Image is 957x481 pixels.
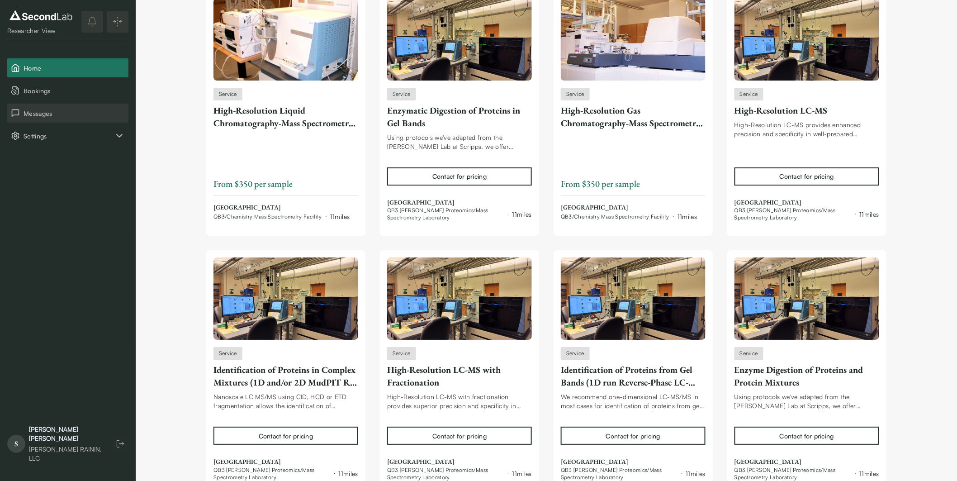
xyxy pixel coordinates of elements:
[734,257,879,481] a: Enzyme Digestion of Proteins and Protein MixturesServiceEnzyme Digestion of Proteins and Protein ...
[213,257,358,340] img: Identification of Proteins in Complex Mixtures (1D and/or 2D MudPIT RP LC-MS/MS)
[740,90,758,98] span: Service
[7,126,128,145] button: Settings
[561,392,706,410] div: We recommend one-dimensional LC-MS/MS in most cases for identification of proteins from gel bands...
[213,104,358,129] div: High-Resolution Liquid Chromatography-Mass Spectrometry (LC-MS)
[387,133,532,151] div: Using protocols we've adapted from the [PERSON_NAME] Lab at Scripps, we offer enzymatic digestion...
[7,104,128,123] button: Messages
[24,109,125,118] span: Messages
[7,126,128,145] div: Settings sub items
[387,198,532,207] span: [GEOGRAPHIC_DATA]
[393,349,411,357] span: Service
[780,431,834,441] div: Contact for pricing
[740,349,758,357] span: Service
[213,467,331,481] span: QB3 [PERSON_NAME] Proteomics/Mass Spectrometry Laboratory
[387,104,532,129] div: Enzymatic Digestion of Proteins in Gel Bands
[561,257,706,340] img: Identification of Proteins from Gel Bands (1D run Reverse-Phase LC-MS/MS)
[734,104,879,117] div: High-Resolution LC-MS
[387,257,532,481] a: High-Resolution LC-MS with FractionationServiceHigh-Resolution LC-MS with FractionationHigh-Resol...
[7,8,75,23] img: logo
[29,445,103,463] div: [PERSON_NAME] RAININ, LLC
[387,457,532,467] span: [GEOGRAPHIC_DATA]
[112,436,128,452] button: Log out
[24,63,125,73] span: Home
[387,363,532,389] div: High-Resolution LC-MS with Fractionation
[606,431,660,441] div: Contact for pricing
[734,120,879,138] div: High-Resolution LC-MS provides enhanced precision and specificity in well-prepared samples. Pleas...
[432,171,487,181] div: Contact for pricing
[213,392,358,410] div: Nanoscale LC MS/MS using CID, HCD or ETD fragmentation allows the identification of individual pe...
[213,363,358,389] div: Identification of Proteins in Complex Mixtures (1D and/or 2D MudPIT RP LC-MS/MS)
[734,467,852,481] span: QB3 [PERSON_NAME] Proteomics/Mass Spectrometry Laboratory
[860,469,879,478] div: 11 miles
[561,178,640,190] span: From $350 per sample
[734,457,879,467] span: [GEOGRAPHIC_DATA]
[24,86,125,95] span: Bookings
[219,349,237,357] span: Service
[561,467,678,481] span: QB3 [PERSON_NAME] Proteomics/Mass Spectrometry Laboratory
[7,435,25,453] span: S
[561,257,706,481] a: Identification of Proteins from Gel Bands (1D run Reverse-Phase LC-MS/MS)ServiceIdentification of...
[860,210,879,219] div: 11 miles
[734,198,879,207] span: [GEOGRAPHIC_DATA]
[734,257,879,340] img: Enzyme Digestion of Proteins and Protein Mixtures
[734,392,879,410] div: Using protocols we've adapted from the [PERSON_NAME] Lab at Scripps, we offer enzymatic digestion...
[330,212,350,221] div: 11 miles
[387,207,504,221] span: QB3 [PERSON_NAME] Proteomics/Mass Spectrometry Laboratory
[387,257,532,340] img: High-Resolution LC-MS with Fractionation
[561,203,697,212] span: [GEOGRAPHIC_DATA]
[213,203,350,212] span: [GEOGRAPHIC_DATA]
[561,213,669,220] span: QB3/Chemistry Mass Spectrometry Facility
[387,392,532,410] div: High-Resolution LC-MS with fractionation provides superior precision and specificity in analyses ...
[107,11,128,33] button: Expand/Collapse sidebar
[561,104,706,129] div: High-Resolution Gas Chromatography-Mass Spectrometry (GC-MS)
[213,457,358,467] span: [GEOGRAPHIC_DATA]
[29,425,103,443] div: [PERSON_NAME] [PERSON_NAME]
[393,90,411,98] span: Service
[213,213,322,220] span: QB3/Chemistry Mass Spectrometry Facility
[566,349,584,357] span: Service
[24,131,114,141] span: Settings
[561,457,706,467] span: [GEOGRAPHIC_DATA]
[734,363,879,389] div: Enzyme Digestion of Proteins and Protein Mixtures
[686,469,706,478] div: 11 miles
[432,431,487,441] div: Contact for pricing
[7,58,128,77] button: Home
[512,469,532,478] div: 11 miles
[387,467,504,481] span: QB3 [PERSON_NAME] Proteomics/Mass Spectrometry Laboratory
[512,210,532,219] div: 11 miles
[81,11,103,33] button: notifications
[561,363,706,389] div: Identification of Proteins from Gel Bands (1D run Reverse-Phase LC-MS/MS)
[259,431,313,441] div: Contact for pricing
[7,26,75,35] div: Researcher View
[734,207,852,221] span: QB3 [PERSON_NAME] Proteomics/Mass Spectrometry Laboratory
[213,257,358,481] a: Identification of Proteins in Complex Mixtures (1D and/or 2D MudPIT RP LC-MS/MS)ServiceIdentifica...
[213,178,293,190] span: From $350 per sample
[780,171,834,181] div: Contact for pricing
[677,212,697,221] div: 11 miles
[7,81,128,100] button: Bookings
[566,90,584,98] span: Service
[339,469,358,478] div: 11 miles
[219,90,237,98] span: Service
